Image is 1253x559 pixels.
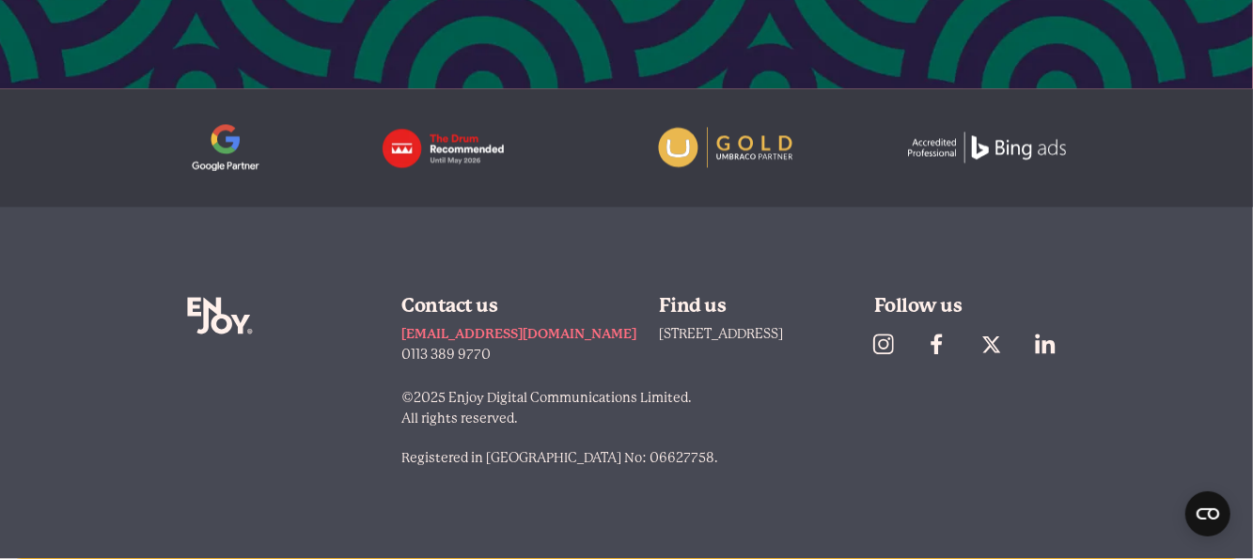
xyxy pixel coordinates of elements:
a: https://uk.linkedin.com/company/enjoy-digital [1025,323,1079,365]
span: [EMAIL_ADDRESS][DOMAIN_NAME] [401,326,636,341]
a: Follow us on Instagram [862,323,916,365]
button: Open CMP widget [1185,491,1230,536]
a: [EMAIL_ADDRESS][DOMAIN_NAME] [401,323,636,344]
a: Follow us on Twitter [970,323,1025,365]
a: 0113 389 9770 [401,344,636,365]
p: Registered in [GEOGRAPHIC_DATA] No: 06627758. [401,447,1066,468]
a: [STREET_ADDRESS] [659,326,783,341]
div: Find us [659,297,852,316]
img: logo [379,124,542,171]
div: Follow us [874,297,1067,316]
span: 0113 389 9770 [401,347,491,362]
a: Follow us on Facebook [916,323,970,365]
p: ©2025 Enjoy Digital Communications Limited. All rights reserved. [401,387,1066,428]
div: Contact us [401,297,636,316]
